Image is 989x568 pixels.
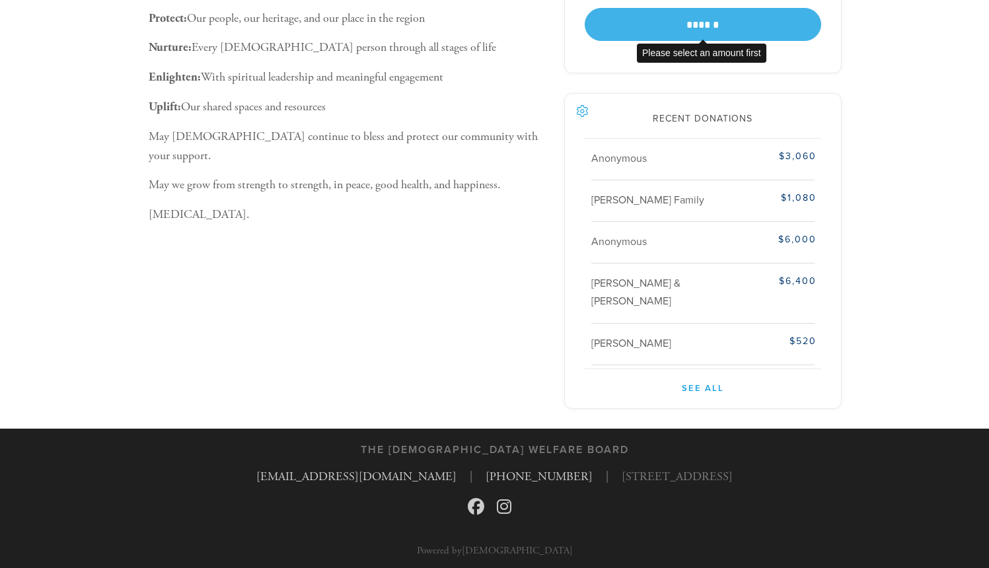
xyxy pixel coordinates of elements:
[738,149,816,163] div: $3,060
[591,194,704,207] span: [PERSON_NAME] Family
[470,468,472,485] span: |
[149,205,544,225] p: [MEDICAL_DATA].
[149,38,544,57] p: Every [DEMOGRAPHIC_DATA] person through all stages of life
[149,176,544,195] p: May we grow from strength to strength, in peace, good health, and happiness.
[361,444,629,456] h3: The [DEMOGRAPHIC_DATA] Welfare Board
[738,191,816,205] div: $1,080
[591,152,647,165] span: Anonymous
[149,127,544,166] p: May [DEMOGRAPHIC_DATA] continue to bless and protect our community with your support.
[738,334,816,348] div: $520
[149,68,544,87] p: With spiritual leadership and meaningful engagement
[738,232,816,246] div: $6,000
[462,544,573,557] a: [DEMOGRAPHIC_DATA]
[637,44,766,63] div: Please select an amount first
[738,274,816,288] div: $6,400
[256,469,457,484] a: [EMAIL_ADDRESS][DOMAIN_NAME]
[149,98,544,117] p: Our shared spaces and resources
[417,546,573,555] p: Powered by
[149,11,187,26] b: Protect:
[486,469,593,484] a: [PHONE_NUMBER]
[591,235,647,248] span: Anonymous
[149,99,181,114] b: Uplift:
[585,114,821,125] h2: Recent Donations
[622,468,733,485] span: [STREET_ADDRESS]
[591,277,680,308] span: [PERSON_NAME] & [PERSON_NAME]
[149,9,544,28] p: Our people, our heritage, and our place in the region
[149,69,201,85] b: Enlighten:
[149,40,192,55] b: Nurture:
[606,468,608,485] span: |
[591,337,671,350] span: [PERSON_NAME]
[585,369,821,396] a: See All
